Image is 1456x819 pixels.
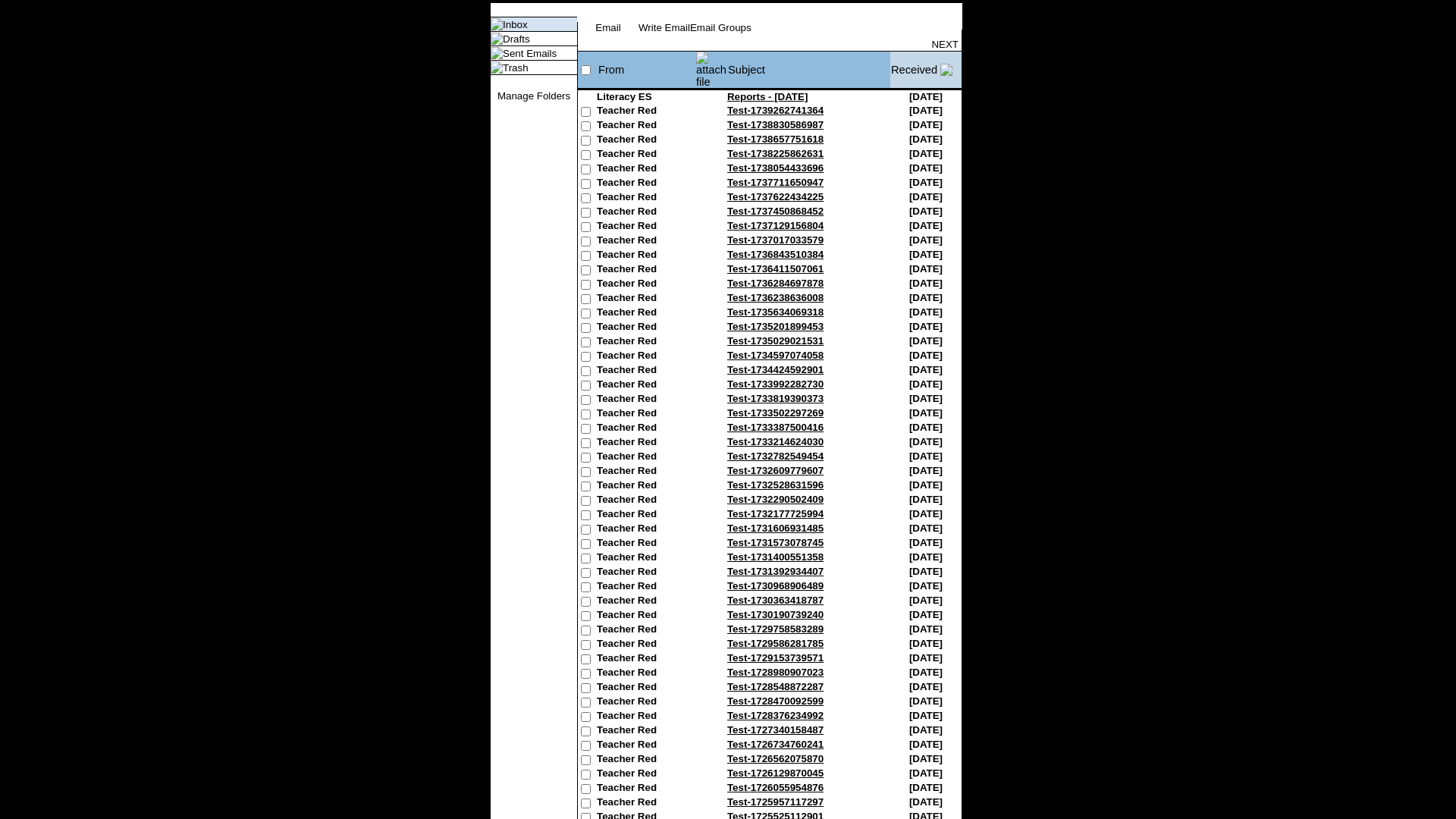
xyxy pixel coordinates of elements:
td: Teacher Red [597,537,695,551]
a: Test-1730190739240 [727,609,824,620]
td: Teacher Red [597,220,695,234]
nobr: [DATE] [909,450,943,462]
a: Email Groups [690,22,752,33]
nobr: [DATE] [909,767,943,779]
nobr: [DATE] [909,753,943,764]
nobr: [DATE] [909,234,943,246]
a: Test-1731573078745 [727,537,824,548]
a: Test-1736238636008 [727,292,824,303]
a: Test-1729758583289 [727,623,824,635]
nobr: [DATE] [909,436,943,447]
a: Test-1732782549454 [727,450,824,462]
nobr: [DATE] [909,479,943,491]
a: Test-1736284697878 [727,278,824,289]
td: Teacher Red [597,767,695,782]
a: Test-1737622434225 [727,191,824,202]
a: Test-1739262741364 [727,105,824,116]
nobr: [DATE] [909,407,943,419]
nobr: [DATE] [909,378,943,390]
td: Teacher Red [597,249,695,263]
td: Teacher Red [597,566,695,580]
a: Test-1728470092599 [727,695,824,707]
td: Teacher Red [597,652,695,667]
a: Test-1728980907023 [727,667,824,678]
td: Teacher Red [597,393,695,407]
nobr: [DATE] [909,623,943,635]
td: Teacher Red [597,522,695,537]
nobr: [DATE] [909,580,943,591]
img: folder_icon.gif [491,33,503,45]
nobr: [DATE] [909,148,943,159]
a: Test-1737450868452 [727,206,824,217]
nobr: [DATE] [909,191,943,202]
a: Test-1731400551358 [727,551,824,563]
nobr: [DATE] [909,220,943,231]
nobr: [DATE] [909,306,943,318]
td: Teacher Red [597,551,695,566]
td: Teacher Red [597,162,695,177]
nobr: [DATE] [909,796,943,808]
nobr: [DATE] [909,119,943,130]
nobr: [DATE] [909,551,943,563]
td: Teacher Red [597,695,695,710]
nobr: [DATE] [909,177,943,188]
a: Manage Folders [497,90,570,102]
nobr: [DATE] [909,105,943,116]
a: Test-1732290502409 [727,494,824,505]
td: Teacher Red [597,681,695,695]
a: Test-1737711650947 [727,177,824,188]
a: Test-1733387500416 [727,422,824,433]
td: Teacher Red [597,710,695,724]
nobr: [DATE] [909,321,943,332]
a: Test-1736843510384 [727,249,824,260]
nobr: [DATE] [909,681,943,692]
nobr: [DATE] [909,91,943,102]
a: Test-1738054433696 [727,162,824,174]
nobr: [DATE] [909,739,943,750]
nobr: [DATE] [909,508,943,519]
nobr: [DATE] [909,335,943,347]
a: Sent Emails [503,48,557,59]
td: Teacher Red [597,595,695,609]
nobr: [DATE] [909,537,943,548]
a: Test-1732528631596 [727,479,824,491]
a: Test-1725957117297 [727,796,824,808]
img: folder_icon_pick.gif [491,18,503,30]
a: Test-1738657751618 [727,133,824,145]
td: Teacher Red [597,206,695,220]
a: Email [595,22,620,33]
td: Teacher Red [597,292,695,306]
a: Trash [503,62,529,74]
td: Teacher Red [597,321,695,335]
td: Teacher Red [597,638,695,652]
a: Test-1727340158487 [727,724,824,736]
a: Test-1738830586987 [727,119,824,130]
a: Test-1729153739571 [727,652,824,664]
a: Test-1736411507061 [727,263,824,275]
a: Subject [728,64,765,76]
a: Test-1737017033579 [727,234,824,246]
td: Teacher Red [597,306,695,321]
a: Test-1738225862631 [727,148,824,159]
a: Test-1731392934407 [727,566,824,577]
td: Teacher Red [597,350,695,364]
td: Teacher Red [597,724,695,739]
td: Teacher Red [597,667,695,681]
a: Test-1731606931485 [727,522,824,534]
a: Test-1732609779607 [727,465,824,476]
a: Test-1726055954876 [727,782,824,793]
td: Teacher Red [597,609,695,623]
a: Test-1733214624030 [727,436,824,447]
nobr: [DATE] [909,263,943,275]
a: Test-1735029021531 [727,335,824,347]
nobr: [DATE] [909,133,943,145]
a: Write Email [639,22,690,33]
td: Teacher Red [597,753,695,767]
td: Teacher Red [597,105,695,119]
td: Literacy ES [597,91,695,105]
nobr: [DATE] [909,667,943,678]
nobr: [DATE] [909,724,943,736]
td: Teacher Red [597,796,695,811]
nobr: [DATE] [909,249,943,260]
a: Test-1730363418787 [727,595,824,606]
